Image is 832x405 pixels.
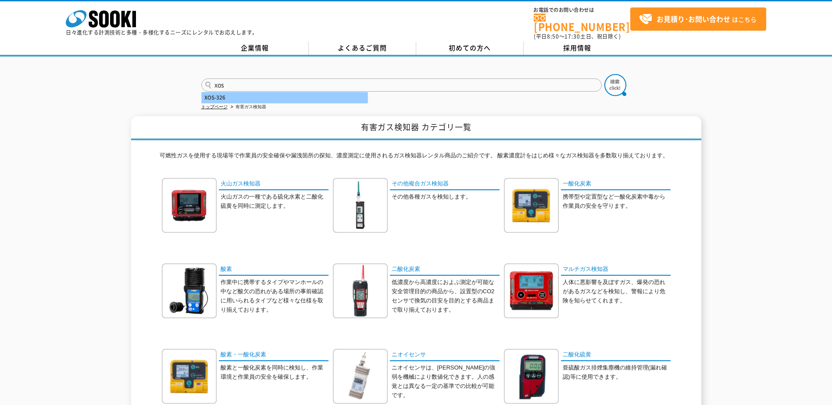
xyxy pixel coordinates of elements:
img: マルチガス検知器 [504,263,559,318]
p: 酸素と一酸化炭素を同時に検知し、作業環境と作業員の安全を確保します。 [221,363,329,382]
img: 二酸化硫黄 [504,349,559,404]
p: その他各種ガスを検知します。 [392,192,500,202]
a: 企業情報 [201,42,309,55]
a: よくあるご質問 [309,42,416,55]
img: 一酸化炭素 [504,178,559,233]
p: 可燃性ガスを使用する現場等で作業員の安全確保や漏洩箇所の探知、濃度測定に使用されるガス検知器レンタル商品のご紹介です。 酸素濃度計をはじめ様々なガス検知器を多数取り揃えております。 [160,151,673,165]
span: 17:30 [564,32,580,40]
p: 火山ガスの一種である硫化水素と二酸化硫黄を同時に測定します。 [221,192,329,211]
p: 携帯型や定置型など一酸化炭素中毒から作業員の安全を守ります。 [563,192,671,211]
span: お電話でのお問い合わせは [534,7,630,13]
img: 酸素・一酸化炭素 [162,349,217,404]
img: その他複合ガス検知器 [333,178,388,233]
a: 二酸化炭素 [390,263,500,276]
img: 二酸化炭素 [333,263,388,318]
a: 採用情報 [524,42,631,55]
a: お見積り･お問い合わせはこちら [630,7,766,31]
p: 人体に悪影響を及ぼすガス、爆発の恐れがあるガスなどを検知し、警報により危険を知らせてくれます。 [563,278,671,305]
a: 酸素 [219,263,329,276]
p: 低濃度から高濃度におよぶ測定が可能な安全管理目的の商品から、設置型のCO2センサで換気の目安を目的とする商品まで取り揃えております。 [392,278,500,314]
p: 作業中に携帯するタイプやマンホールの中など酸欠の恐れがある場所の事前確認に用いられるタイプなど様々な仕様を取り揃えております。 [221,278,329,314]
a: 酸素・一酸化炭素 [219,349,329,362]
p: 亜硫酸ガス排煙集塵機の維持管理(漏れ確認)等に使用できます。 [563,363,671,382]
img: btn_search.png [604,74,626,96]
img: 酸素 [162,263,217,318]
a: トップページ [201,104,228,109]
strong: お見積り･お問い合わせ [657,14,730,24]
p: 日々進化する計測技術と多種・多様化するニーズにレンタルでお応えします。 [66,30,258,35]
a: 初めての方へ [416,42,524,55]
img: 火山ガス検知器 [162,178,217,233]
a: 一酸化炭素 [561,178,671,191]
span: 初めての方へ [449,43,491,53]
span: (平日 ～ 土日、祝日除く) [534,32,621,40]
img: ニオイセンサ [333,349,388,404]
a: ニオイセンサ [390,349,500,362]
span: 8:50 [547,32,559,40]
span: はこちら [639,13,757,26]
a: 火山ガス検知器 [219,178,329,191]
p: ニオイセンサは、[PERSON_NAME]の強弱を機械により数値化できます。人の感覚とは異なる一定の基準での比較が可能です。 [392,363,500,400]
a: その他複合ガス検知器 [390,178,500,191]
div: XOS-326 [202,92,368,103]
a: [PHONE_NUMBER] [534,14,630,32]
li: 有害ガス検知器 [229,103,266,112]
a: マルチガス検知器 [561,263,671,276]
h1: 有害ガス検知器 カテゴリ一覧 [131,116,701,140]
a: 二酸化硫黄 [561,349,671,362]
input: 商品名、型式、NETIS番号を入力してください [201,78,602,92]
